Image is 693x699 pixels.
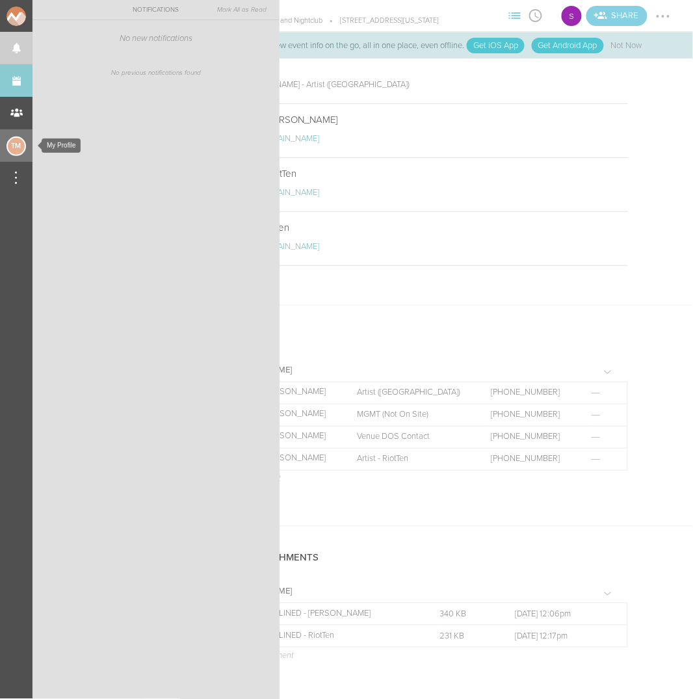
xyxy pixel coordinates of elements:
p: [DATE] 12:06pm [515,609,601,620]
div: TJ McCloy [7,137,26,156]
p: Travel Party [228,60,628,72]
div: Share [586,6,647,26]
p: Get the Nomad App—View event info on the go, all in one place, even offline. [191,42,645,50]
p: Visuals - [PERSON_NAME] [228,114,628,125]
p: REDLINED - [PERSON_NAME] [263,609,412,620]
a: [PHONE_NUMBER] [491,410,562,420]
p: 231 KB [440,631,486,642]
p: Logo - RiotTen [228,222,628,233]
p: MGMT (Not On Site) [357,410,462,420]
p: [PERSON_NAME] [263,388,328,398]
a: [PHONE_NUMBER] [491,388,562,398]
h4: RiotTen [208,5,439,17]
p: [STREET_ADDRESS][US_STATE] [322,16,439,25]
span: View Itinerary [525,11,546,19]
div: Sonia [560,5,583,27]
span: View Sections [504,11,525,19]
a: [PHONE_NUMBER] [491,454,562,464]
p: 340 KB [440,609,486,620]
a: Not Now [611,40,642,51]
a: Get Android App [532,38,604,53]
a: Invite teams to the Event [586,6,647,26]
p: Visuals - RiotTen [228,168,628,179]
p: [PERSON_NAME] [263,410,328,420]
p: [DATE] 12:17pm [515,631,601,642]
p: [PERSON_NAME] - Artist ([GEOGRAPHIC_DATA]) [237,79,628,94]
p: [PERSON_NAME] [263,432,328,442]
p: REDLINED - RiotTen [263,631,412,642]
p: Venue DOS Contact [357,432,462,442]
p: Artist ([GEOGRAPHIC_DATA]) [357,388,462,398]
a: [PHONE_NUMBER] [491,432,562,442]
a: Get iOS App [467,38,525,53]
p: Artist - RiotTen [357,454,462,464]
p: No new notifications [59,27,254,44]
img: NOMAD [7,7,80,26]
div: S [560,5,583,27]
p: [PERSON_NAME] [263,454,328,464]
p: No previous notifications found [33,57,280,89]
